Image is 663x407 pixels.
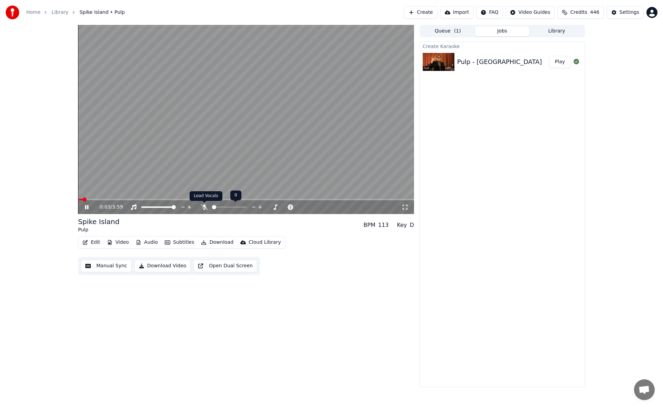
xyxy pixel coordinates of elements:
button: Open Dual Screen [193,260,257,272]
div: Settings [619,9,639,16]
span: 0:03 [100,204,110,211]
button: Video Guides [506,6,555,19]
div: Spike Island [78,217,119,226]
button: FAQ [476,6,503,19]
div: / [100,204,116,211]
div: Cloud Library [249,239,281,246]
button: Audio [133,238,161,247]
div: BPM [364,221,375,229]
button: Subtitles [162,238,197,247]
div: Pulp - [GEOGRAPHIC_DATA] [457,57,542,67]
button: Video [104,238,132,247]
button: Play [549,56,571,68]
button: Manual Sync [81,260,132,272]
button: Create [404,6,438,19]
a: Open chat [634,379,655,400]
div: 113 [378,221,389,229]
span: Credits [570,9,587,16]
a: Library [51,9,68,16]
span: ( 1 ) [454,28,461,35]
button: Library [529,26,584,36]
button: Download Video [134,260,191,272]
div: Pulp [78,226,119,233]
button: Import [440,6,473,19]
img: youka [6,6,19,19]
button: Settings [607,6,644,19]
div: Key [397,221,407,229]
span: 446 [590,9,599,16]
a: Home [26,9,40,16]
nav: breadcrumb [26,9,125,16]
div: 0 [230,191,241,200]
button: Jobs [475,26,530,36]
span: 3:59 [112,204,123,211]
button: Edit [80,238,103,247]
button: Download [198,238,236,247]
div: Create Karaoke [420,42,585,50]
span: Spike Island • Pulp [79,9,125,16]
div: D [410,221,414,229]
button: Credits446 [557,6,604,19]
div: Lead Vocals [190,191,222,201]
button: Queue [421,26,475,36]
